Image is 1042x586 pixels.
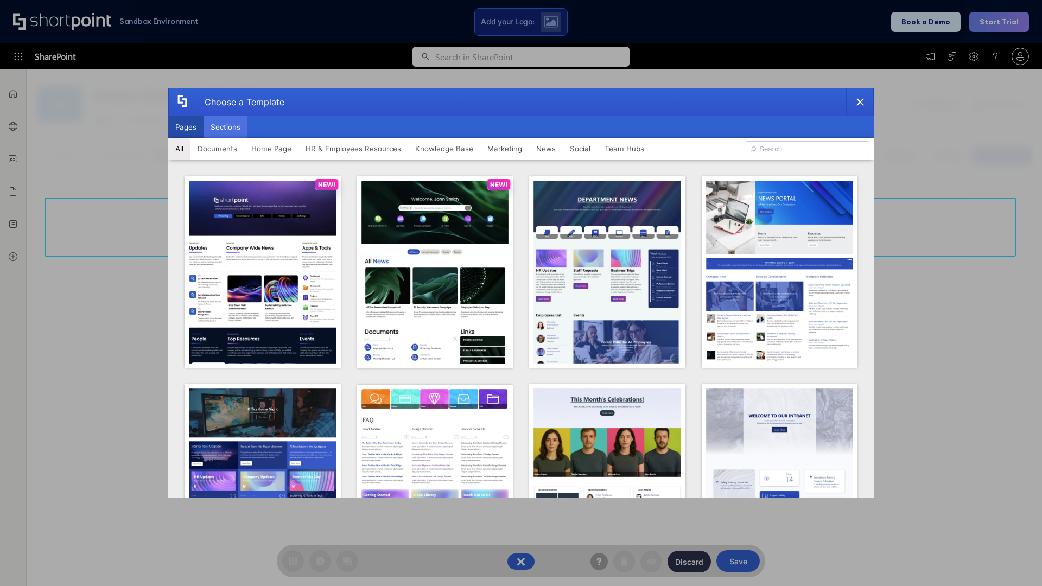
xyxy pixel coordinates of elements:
[168,116,204,138] button: Pages
[168,88,874,498] div: template selector
[746,141,869,157] input: Search
[244,138,298,160] button: Home Page
[490,181,507,189] p: NEW!
[298,138,408,160] button: HR & Employees Resources
[563,138,598,160] button: Social
[598,138,651,160] button: Team Hubs
[529,138,563,160] button: News
[190,138,244,160] button: Documents
[318,181,335,189] p: NEW!
[196,88,284,116] div: Choose a Template
[480,138,529,160] button: Marketing
[204,116,247,138] button: Sections
[988,534,1042,586] iframe: Chat Widget
[168,138,190,160] button: All
[408,138,480,160] button: Knowledge Base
